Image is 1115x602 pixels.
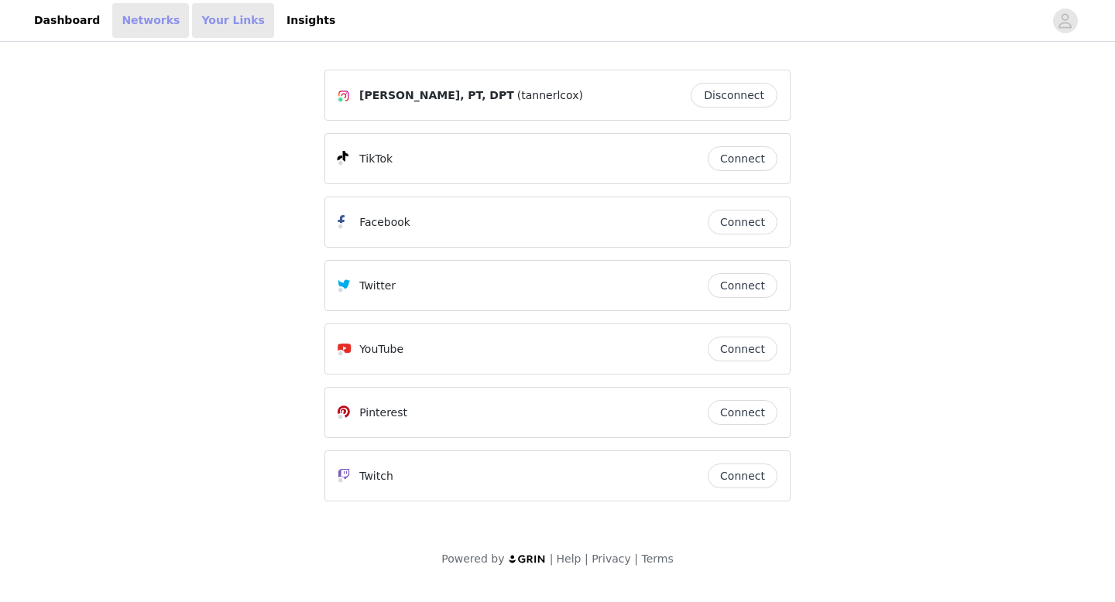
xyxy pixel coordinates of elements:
[592,552,631,565] a: Privacy
[550,552,554,565] span: |
[277,3,345,38] a: Insights
[508,554,547,564] img: logo
[708,400,777,425] button: Connect
[557,552,582,565] a: Help
[691,83,777,108] button: Disconnect
[708,210,777,234] button: Connect
[708,273,777,298] button: Connect
[192,3,274,38] a: Your Links
[338,90,350,102] img: Instagram Icon
[708,337,777,361] button: Connect
[708,463,777,488] button: Connect
[359,214,410,231] p: Facebook
[112,3,189,38] a: Networks
[441,552,504,565] span: Powered by
[25,3,109,38] a: Dashboard
[641,552,673,565] a: Terms
[708,146,777,171] button: Connect
[359,151,393,167] p: TikTok
[359,87,514,104] span: [PERSON_NAME], PT, DPT
[585,552,588,565] span: |
[517,87,583,104] span: (tannerlcox)
[359,278,396,294] p: Twitter
[359,405,407,421] p: Pinterest
[1058,9,1072,33] div: avatar
[359,468,393,484] p: Twitch
[634,552,638,565] span: |
[359,341,403,357] p: YouTube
